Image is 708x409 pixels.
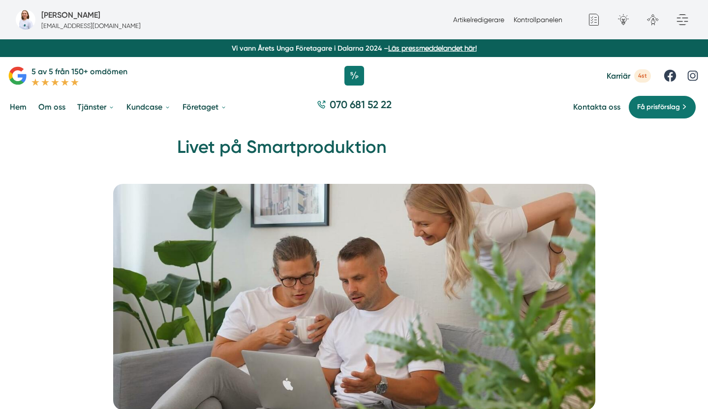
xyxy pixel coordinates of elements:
[41,21,141,30] p: [EMAIL_ADDRESS][DOMAIN_NAME]
[313,97,396,117] a: 070 681 52 22
[177,135,531,167] h1: Livet på Smartproduktion
[181,94,229,119] a: Företaget
[4,43,704,53] p: Vi vann Årets Unga Företagare i Dalarna 2024 –
[634,69,651,83] span: 4st
[637,102,680,113] span: Få prisförslag
[124,94,173,119] a: Kundcase
[607,69,651,83] a: Karriär 4st
[453,16,504,24] a: Artikelredigerare
[514,16,562,24] a: Kontrollpanelen
[388,44,477,52] a: Läs pressmeddelandet här!
[41,9,100,21] h5: Administratör
[573,102,620,112] a: Kontakta oss
[628,95,696,119] a: Få prisförslag
[16,10,35,29] img: bild-pa-smartproduktion-webbyraer-i-borlange.jpg
[31,65,127,78] p: 5 av 5 från 150+ omdömen
[36,94,67,119] a: Om oss
[330,97,392,112] span: 070 681 52 22
[607,71,630,81] span: Karriär
[75,94,117,119] a: Tjänster
[8,94,29,119] a: Hem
